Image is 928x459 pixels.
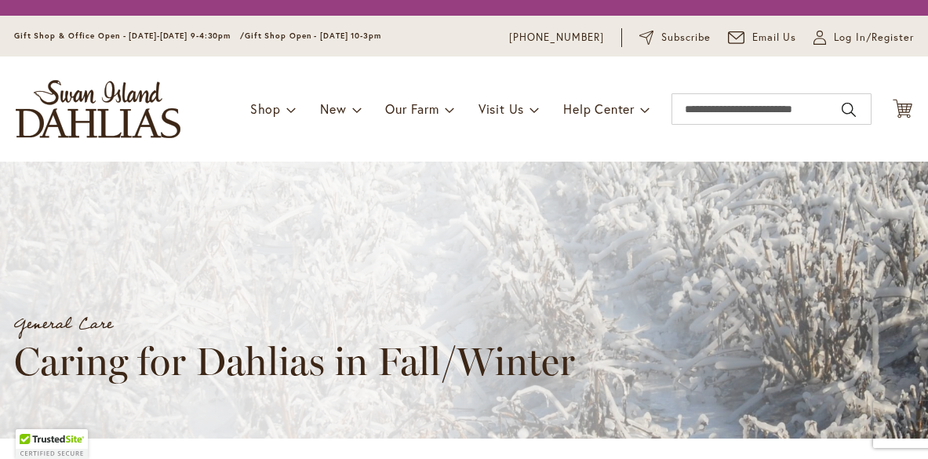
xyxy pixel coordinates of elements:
span: Gift Shop Open - [DATE] 10-3pm [245,31,381,41]
button: Search [842,97,856,122]
div: TrustedSite Certified [16,429,88,459]
a: Log In/Register [813,30,914,46]
span: Subscribe [661,30,711,46]
a: store logo [16,80,180,138]
a: [PHONE_NUMBER] [509,30,604,46]
span: Gift Shop & Office Open - [DATE]-[DATE] 9-4:30pm / [14,31,245,41]
a: Email Us [728,30,797,46]
span: Help Center [563,100,635,117]
a: General Care [14,309,112,339]
span: Visit Us [479,100,524,117]
span: Our Farm [385,100,439,117]
span: New [320,100,346,117]
span: Log In/Register [834,30,914,46]
a: Subscribe [639,30,711,46]
h1: Caring for Dahlias in Fall/Winter [14,339,710,384]
span: Email Us [752,30,797,46]
span: Shop [250,100,281,117]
